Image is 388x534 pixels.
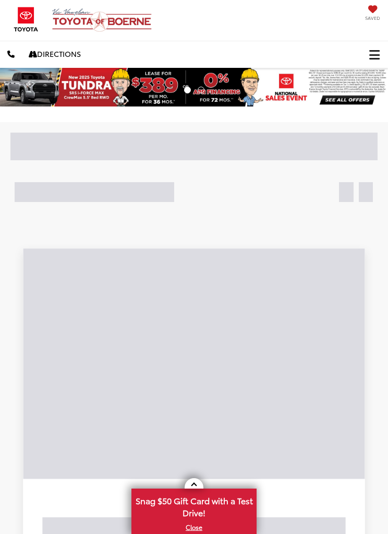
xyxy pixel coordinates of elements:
[8,4,44,35] img: Toyota
[52,8,157,32] img: Vic Vaughan Toyota of Boerne
[365,15,380,21] span: Saved
[21,41,88,67] a: Directions
[361,41,388,68] button: Click to show site navigation
[365,9,380,21] a: My Saved Vehicles
[132,490,256,521] span: Snag $50 Gift Card with a Test Drive!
